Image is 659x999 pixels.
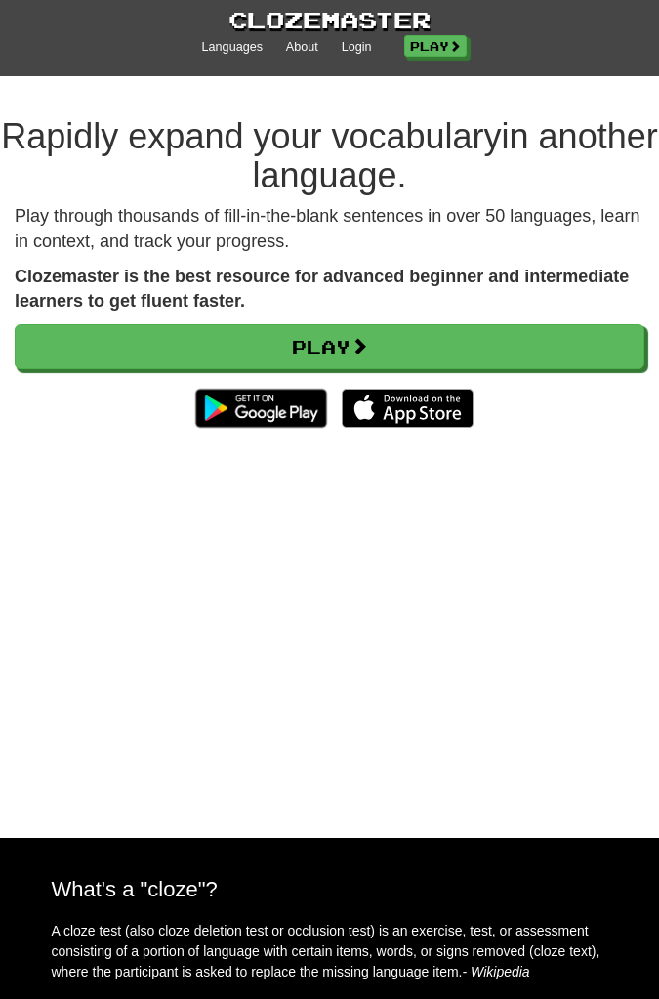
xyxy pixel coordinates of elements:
p: Play through thousands of fill-in-the-blank sentences in over 50 languages, learn in context, and... [15,204,644,254]
a: Languages [202,39,263,57]
a: Play [15,324,644,369]
a: Login [342,39,372,57]
strong: Clozemaster is the best resource for advanced beginner and intermediate learners to get fluent fa... [15,267,629,312]
a: About [286,39,318,57]
em: - Wikipedia [463,964,530,979]
a: Clozemaster [228,4,431,36]
p: A cloze test (also cloze deletion test or occlusion test) is an exercise, test, or assessment con... [52,921,608,982]
a: Play [404,35,467,57]
img: Get it on Google Play [185,379,337,437]
h2: What's a "cloze"? [52,877,608,901]
img: Download_on_the_App_Store_Badge_US-UK_135x40-25178aeef6eb6b83b96f5f2d004eda3bffbb37122de64afbaef7... [342,389,474,428]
